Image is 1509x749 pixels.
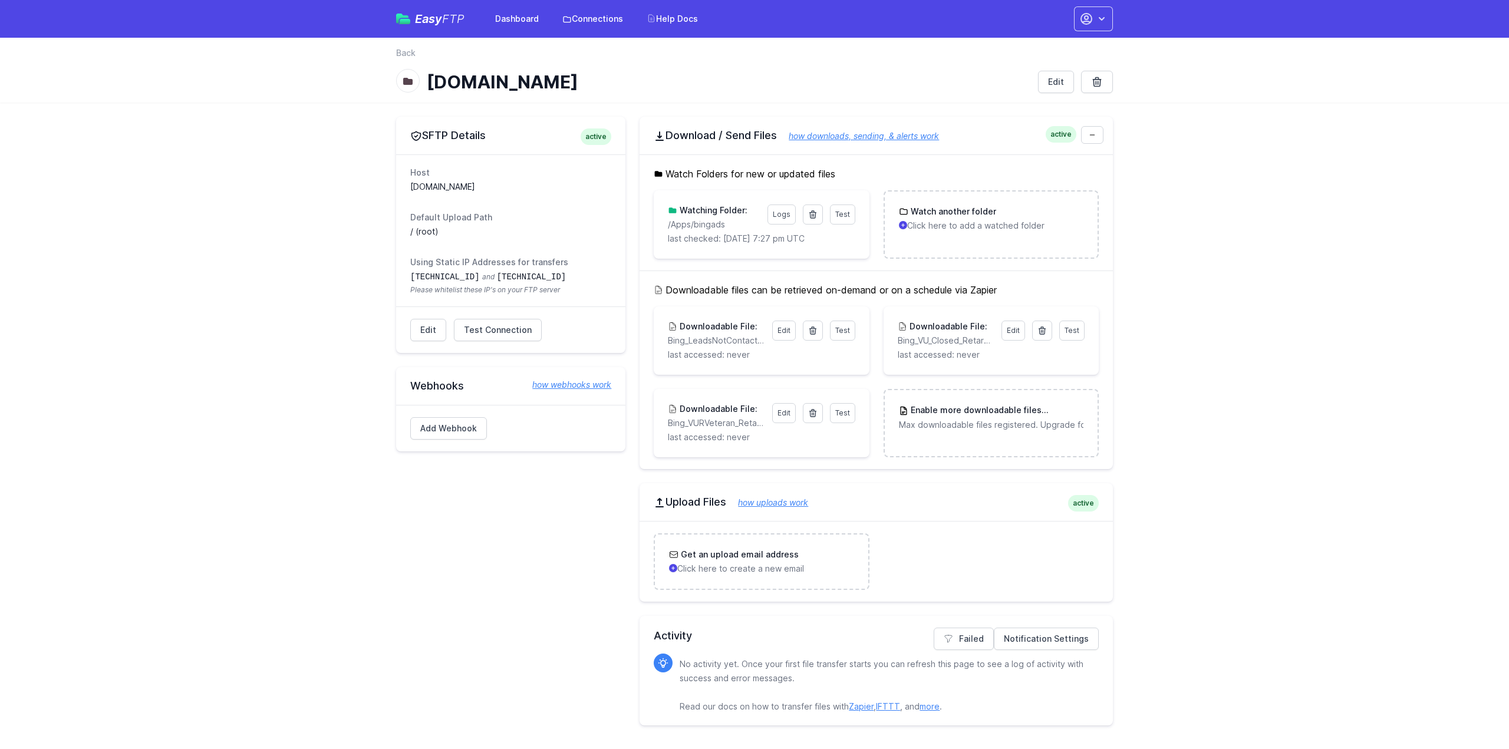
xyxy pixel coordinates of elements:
a: Test [830,403,855,423]
h2: SFTP Details [410,128,611,143]
a: Connections [555,8,630,29]
p: Bing_VURVeteran_Retargeting.csv [668,417,765,429]
a: EasyFTP [396,13,464,25]
code: [TECHNICAL_ID] [497,272,566,282]
a: Get an upload email address Click here to create a new email [655,534,868,589]
a: Test Connection [454,319,542,341]
span: Upgrade [1042,405,1084,417]
a: Edit [1038,71,1074,93]
h2: Upload Files [654,495,1099,509]
h3: Downloadable File: [907,321,987,332]
dt: Host [410,167,611,179]
dt: Using Static IP Addresses for transfers [410,256,611,268]
p: No activity yet. Once your first file transfer starts you can refresh this page to see a log of a... [680,657,1089,714]
span: Easy [415,13,464,25]
a: Dashboard [488,8,546,29]
p: Click here to create a new email [669,563,854,575]
span: Test Connection [464,324,532,336]
h3: Get an upload email address [678,549,799,560]
p: last accessed: never [668,349,855,361]
h2: Download / Send Files [654,128,1099,143]
a: Failed [934,628,994,650]
a: Help Docs [640,8,705,29]
p: Bing_VU_Closed_Retargeting.csv [898,335,994,347]
a: Back [396,47,416,59]
p: Bing_LeadsNotContacted_Last12.csv [668,335,765,347]
a: Zapier [849,701,874,711]
p: last checked: [DATE] 7:27 pm UTC [668,233,855,245]
h1: [DOMAIN_NAME] [427,71,1029,93]
a: Test [830,321,855,341]
h3: Enable more downloadable files [908,404,1083,417]
span: FTP [442,12,464,26]
a: Watch another folder Click here to add a watched folder [885,192,1098,246]
p: /Apps/bingads [668,219,760,230]
span: Test [1065,326,1079,335]
h5: Watch Folders for new or updated files [654,167,1099,181]
a: Add Webhook [410,417,487,440]
a: Logs [767,204,796,225]
h3: Downloadable File: [677,403,757,415]
h5: Downloadable files can be retrieved on-demand or on a schedule via Zapier [654,283,1099,297]
a: Edit [772,321,796,341]
a: Test [830,204,855,225]
span: and [482,272,495,281]
a: Enable more downloadable filesUpgrade Max downloadable files registered. Upgrade for more. [885,390,1098,445]
h2: Activity [654,628,1099,644]
span: active [581,128,611,145]
h3: Downloadable File: [677,321,757,332]
span: Test [835,408,850,417]
span: active [1068,495,1099,512]
a: IFTTT [876,701,900,711]
p: last accessed: never [898,349,1085,361]
a: more [920,701,940,711]
code: [TECHNICAL_ID] [410,272,480,282]
h3: Watch another folder [908,206,996,217]
a: Edit [410,319,446,341]
span: active [1046,126,1076,143]
img: easyftp_logo.png [396,14,410,24]
a: how downloads, sending, & alerts work [777,131,939,141]
p: Max downloadable files registered. Upgrade for more. [899,419,1083,431]
a: Test [1059,321,1085,341]
span: Test [835,210,850,219]
a: Notification Settings [994,628,1099,650]
h3: Watching Folder: [677,204,747,216]
h2: Webhooks [410,379,611,393]
a: Edit [772,403,796,423]
a: how webhooks work [520,379,611,391]
nav: Breadcrumb [396,47,1113,66]
dt: Default Upload Path [410,212,611,223]
dd: / (root) [410,226,611,237]
span: Test [835,326,850,335]
p: Click here to add a watched folder [899,220,1083,232]
a: Edit [1001,321,1025,341]
dd: [DOMAIN_NAME] [410,181,611,193]
span: Please whitelist these IP's on your FTP server [410,285,611,295]
a: how uploads work [726,497,808,507]
p: last accessed: never [668,431,855,443]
